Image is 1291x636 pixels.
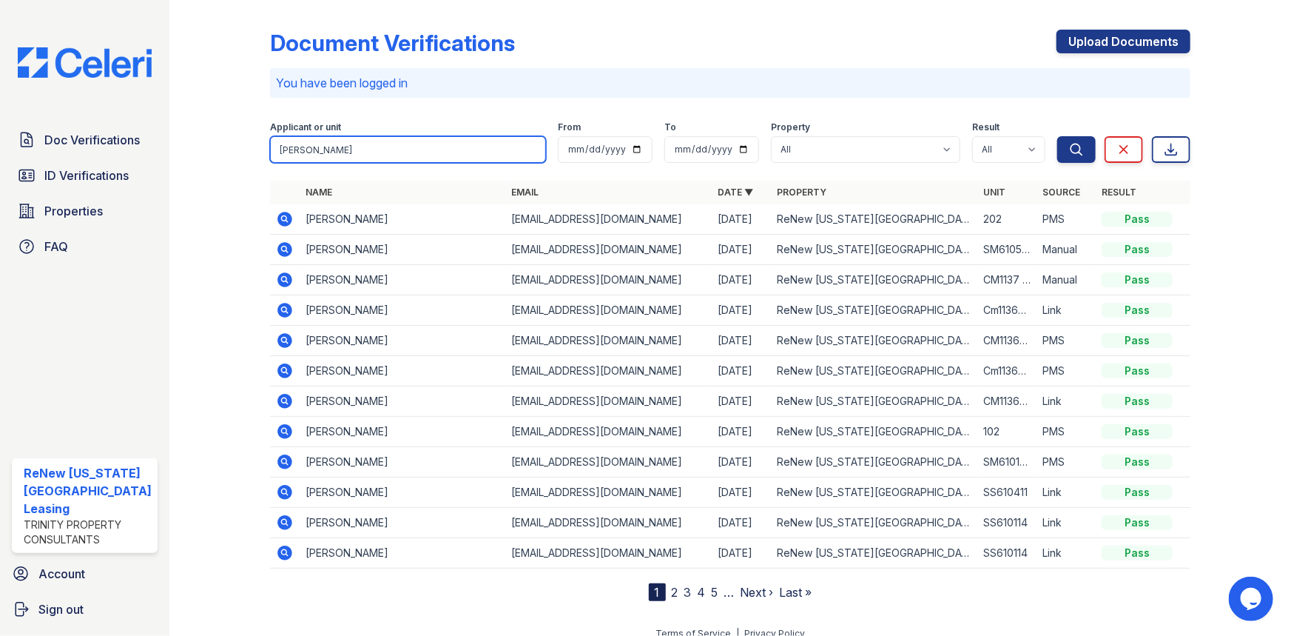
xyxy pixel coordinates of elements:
td: [DATE] [712,447,771,478]
td: PMS [1036,326,1096,356]
div: Pass [1102,272,1173,287]
td: [EMAIL_ADDRESS][DOMAIN_NAME] [506,356,712,386]
label: Result [972,121,1000,133]
a: Properties [12,196,158,226]
td: Manual [1036,265,1096,295]
td: [EMAIL_ADDRESS][DOMAIN_NAME] [506,326,712,356]
a: Account [6,559,164,589]
td: [DATE] [712,235,771,265]
td: [PERSON_NAME] [300,447,506,478]
td: [EMAIL_ADDRESS][DOMAIN_NAME] [506,295,712,326]
td: [EMAIL_ADDRESS][DOMAIN_NAME] [506,538,712,569]
td: SS610114 [977,508,1036,538]
td: ReNew [US_STATE][GEOGRAPHIC_DATA] [771,508,977,538]
td: ReNew [US_STATE][GEOGRAPHIC_DATA] [771,265,977,295]
td: [DATE] [712,508,771,538]
td: [PERSON_NAME] [300,538,506,569]
td: ReNew [US_STATE][GEOGRAPHIC_DATA] [771,417,977,447]
a: Next › [741,585,774,600]
div: Pass [1102,455,1173,469]
div: Pass [1102,546,1173,560]
td: SM610122 [977,447,1036,478]
td: ReNew [US_STATE][GEOGRAPHIC_DATA] [771,478,977,508]
a: Name [306,187,332,198]
td: CM1136204 [977,386,1036,417]
td: [DATE] [712,265,771,295]
td: ReNew [US_STATE][GEOGRAPHIC_DATA] [771,235,977,265]
div: Trinity Property Consultants [24,518,152,547]
a: Date ▼ [718,187,753,198]
td: [DATE] [712,478,771,508]
div: 1 [649,583,666,601]
td: [DATE] [712,204,771,235]
iframe: chat widget [1229,577,1276,621]
a: 2 [672,585,678,600]
a: Doc Verifications [12,125,158,155]
span: ID Verifications [44,167,129,184]
td: [PERSON_NAME] [300,265,506,295]
div: Pass [1102,303,1173,318]
td: [DATE] [712,326,771,356]
div: Pass [1102,485,1173,500]
td: SS610114 [977,538,1036,569]
td: CM1136204 [977,326,1036,356]
span: Properties [44,202,103,220]
td: Link [1036,538,1096,569]
td: ReNew [US_STATE][GEOGRAPHIC_DATA] [771,326,977,356]
a: Email [512,187,539,198]
td: [EMAIL_ADDRESS][DOMAIN_NAME] [506,265,712,295]
td: [EMAIL_ADDRESS][DOMAIN_NAME] [506,235,712,265]
td: ReNew [US_STATE][GEOGRAPHIC_DATA] [771,447,977,478]
td: SM6105 203 [977,235,1036,265]
td: PMS [1036,356,1096,386]
span: Doc Verifications [44,131,140,149]
div: Pass [1102,394,1173,409]
span: … [724,583,735,601]
td: [PERSON_NAME] [300,356,506,386]
a: Upload Documents [1056,30,1190,53]
td: Link [1036,295,1096,326]
td: [DATE] [712,417,771,447]
td: Link [1036,508,1096,538]
td: ReNew [US_STATE][GEOGRAPHIC_DATA] [771,386,977,417]
td: Link [1036,478,1096,508]
a: Unit [983,187,1005,198]
td: ReNew [US_STATE][GEOGRAPHIC_DATA] [771,538,977,569]
td: [DATE] [712,295,771,326]
td: Cm1136204 [977,295,1036,326]
img: CE_Logo_Blue-a8612792a0a2168367f1c8372b55b34899dd931a85d93a1a3d3e32e68fde9ad4.png [6,47,164,78]
td: [EMAIL_ADDRESS][DOMAIN_NAME] [506,204,712,235]
div: Pass [1102,364,1173,378]
p: You have been logged in [276,74,1185,92]
td: [PERSON_NAME] [300,295,506,326]
td: 102 [977,417,1036,447]
div: Pass [1102,515,1173,530]
a: Last » [780,585,812,600]
span: FAQ [44,238,68,255]
td: SS610411 [977,478,1036,508]
a: Property [777,187,826,198]
td: 202 [977,204,1036,235]
div: Pass [1102,424,1173,439]
div: Document Verifications [270,30,515,56]
a: FAQ [12,232,158,261]
td: ReNew [US_STATE][GEOGRAPHIC_DATA] [771,295,977,326]
td: [EMAIL_ADDRESS][DOMAIN_NAME] [506,508,712,538]
div: Pass [1102,333,1173,348]
span: Account [38,565,85,583]
td: Cm1136204 [977,356,1036,386]
td: ReNew [US_STATE][GEOGRAPHIC_DATA] [771,356,977,386]
a: Source [1042,187,1080,198]
td: [DATE] [712,538,771,569]
td: [EMAIL_ADDRESS][DOMAIN_NAME] [506,478,712,508]
a: 5 [712,585,718,600]
td: [PERSON_NAME] [300,508,506,538]
a: Sign out [6,595,164,624]
td: [EMAIL_ADDRESS][DOMAIN_NAME] [506,447,712,478]
a: 4 [698,585,706,600]
div: ReNew [US_STATE][GEOGRAPHIC_DATA] Leasing [24,464,152,518]
td: [PERSON_NAME] [300,478,506,508]
td: PMS [1036,447,1096,478]
label: Applicant or unit [270,121,341,133]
